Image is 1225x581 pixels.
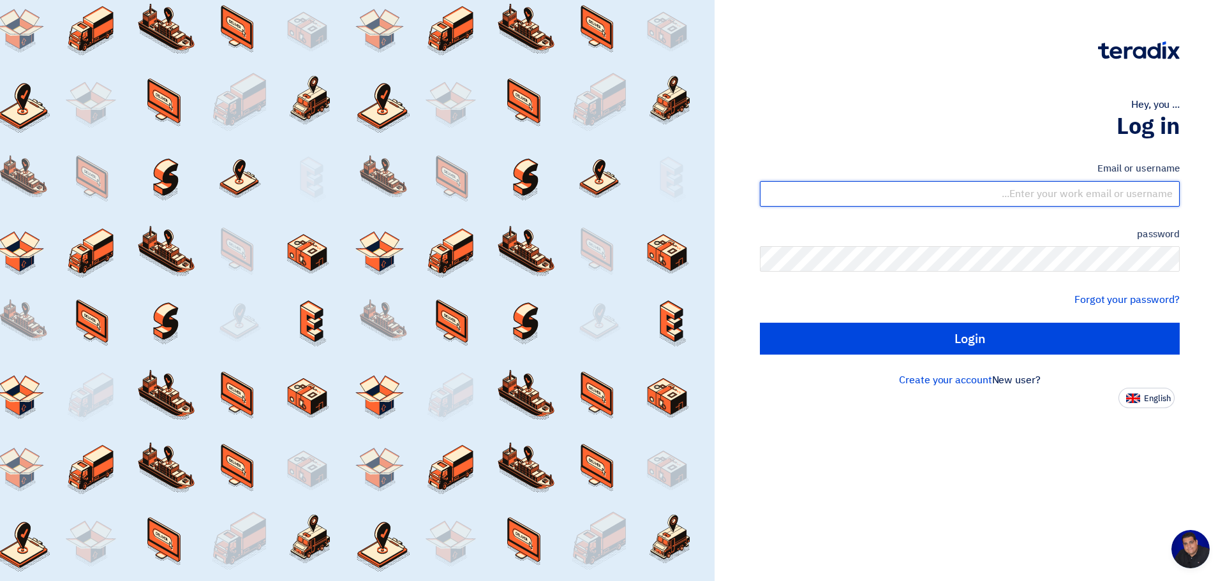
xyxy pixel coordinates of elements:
[1131,97,1180,112] font: Hey, you ...
[1097,161,1180,175] font: Email or username
[992,372,1041,388] font: New user?
[1117,109,1180,143] font: Log in
[1144,392,1171,404] font: English
[1074,292,1180,307] a: Forgot your password?
[760,181,1180,207] input: Enter your work email or username...
[760,323,1180,355] input: Login
[1118,388,1175,408] button: English
[1137,227,1180,241] font: password
[1126,393,1140,403] img: en-US.png
[1171,530,1210,568] a: Open chat
[899,372,991,388] a: Create your account
[1098,41,1180,59] img: Teradix logo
